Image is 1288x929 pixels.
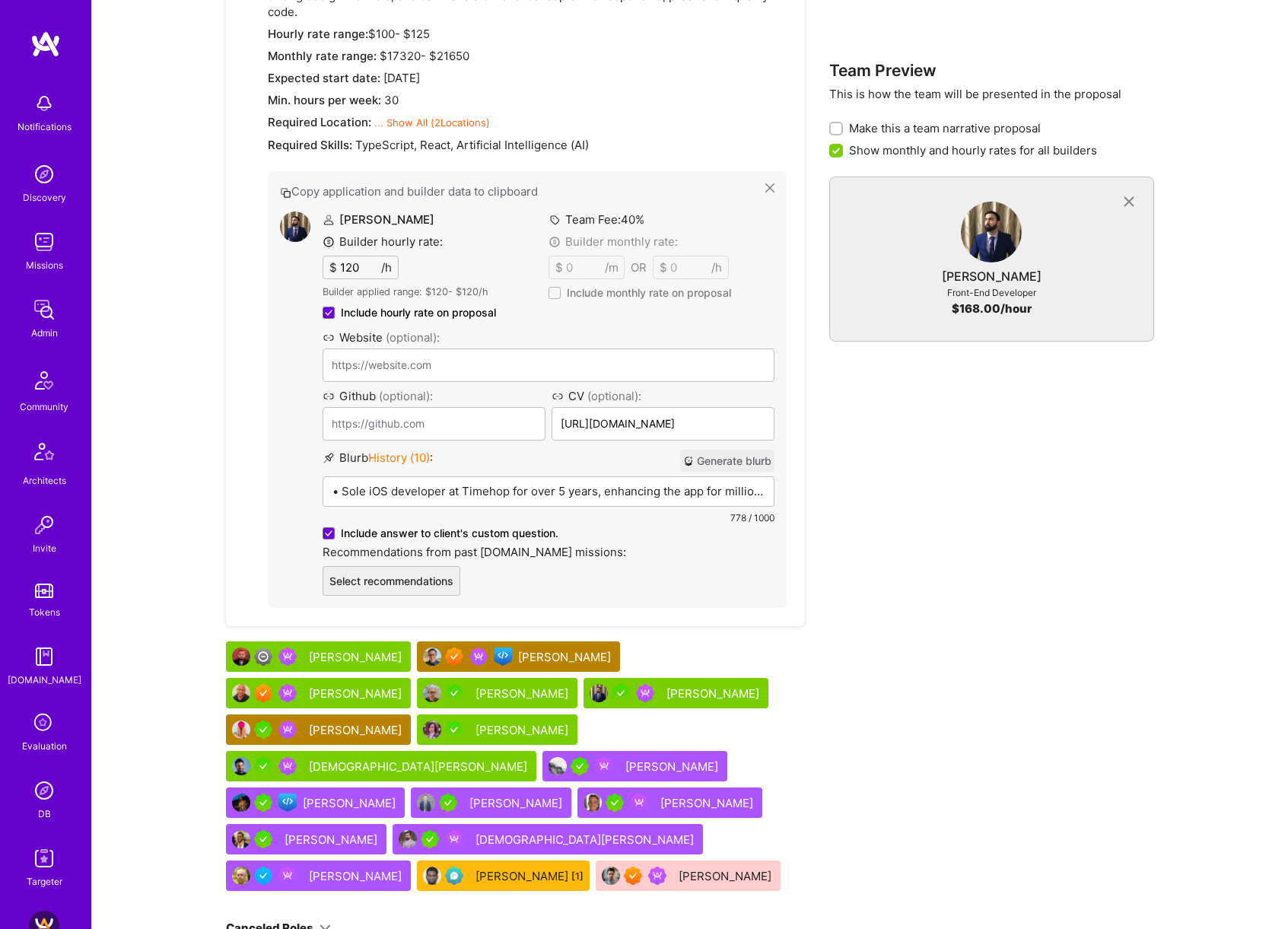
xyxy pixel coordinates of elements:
[445,721,463,739] img: A.Teamer in Residence
[254,794,272,812] img: A.Teamer in Residence
[8,672,81,688] div: [DOMAIN_NAME]
[571,868,584,884] sup: [1]
[602,867,620,885] img: User Avatar
[254,721,272,739] img: A.Teamer in Residence
[379,389,433,403] span: (optional):
[268,48,787,64] div: $ 17320 - $ 21650
[567,285,731,301] span: Include monthly rate on proposal
[29,159,59,189] img: discovery
[849,120,1041,136] span: Make this a team narrative proposal
[961,202,1022,269] a: User Avatar
[494,647,512,666] img: Front-end guild
[439,794,457,812] img: A.Teamer in Residence
[309,686,405,702] div: [PERSON_NAME]
[341,526,558,541] span: Include answer to client's custom question.
[563,256,605,278] input: XX
[849,142,1097,158] span: Show monthly and hourly rates for all builders
[555,259,563,275] span: $
[31,325,58,341] div: Admin
[254,757,272,775] img: A.Teamer in Residence
[423,684,441,702] img: User Avatar
[961,202,1022,262] img: User Avatar
[423,867,441,885] img: User Avatar
[386,330,440,345] span: (optional):
[445,684,463,702] img: A.Teamer in Residence
[280,187,291,199] i: icon Copy
[660,795,756,811] div: [PERSON_NAME]
[631,259,647,275] div: OR
[605,259,619,275] span: /m
[590,684,608,702] img: User Avatar
[303,795,399,811] div: [PERSON_NAME]
[29,227,59,257] img: teamwork
[323,450,433,472] label: Blurb :
[1121,193,1138,211] i: icon CloseGray
[285,832,380,848] div: [PERSON_NAME]
[612,684,630,702] img: A.Teamer in Residence
[268,70,787,86] div: [DATE]
[23,189,66,205] div: Discovery
[323,348,774,382] input: https://website.com
[26,362,62,399] img: Community
[679,868,774,884] div: [PERSON_NAME]
[278,721,297,739] img: Been on Mission
[549,234,678,250] label: Builder monthly rate:
[309,868,405,884] div: [PERSON_NAME]
[765,183,774,192] i: icon Close
[254,867,272,885] img: Vetted A.Teamer
[29,775,59,806] img: Admin Search
[421,830,439,848] img: A.Teamer in Residence
[329,259,337,275] span: $
[232,647,250,666] img: User Avatar
[268,138,352,152] span: Required Skills:
[475,832,697,848] div: [DEMOGRAPHIC_DATA][PERSON_NAME]
[549,757,567,775] img: User Avatar
[518,649,614,665] div: [PERSON_NAME]
[280,212,310,242] img: User Avatar
[947,285,1036,301] div: Front-End Developer
[268,49,380,63] span: Monthly rate range:
[232,794,250,812] img: User Avatar
[595,757,613,775] img: Been on Mission
[374,116,490,129] span: ... Show All ( 2 Locations)
[666,686,762,702] div: [PERSON_NAME]
[254,684,272,702] img: Exceptional A.Teamer
[667,256,711,278] input: XX
[445,867,463,885] img: Evaluation Call Pending
[323,566,460,596] button: Select recommendations
[278,684,297,702] img: Been on Mission
[942,269,1042,285] div: [PERSON_NAME]
[232,830,250,848] img: User Avatar
[268,27,368,41] span: Hourly rate range:
[278,794,297,812] img: Front-end guild
[35,584,53,598] img: tokens
[232,721,250,739] img: User Avatar
[29,510,59,540] img: Invite
[829,86,1154,102] p: This is how the team will be presented in the proposal
[417,794,435,812] img: User Avatar
[625,759,721,775] div: [PERSON_NAME]
[323,329,774,345] label: Website
[423,647,441,666] img: User Avatar
[469,795,565,811] div: [PERSON_NAME]
[280,183,765,199] button: Copy application and builder data to clipboard
[29,604,60,620] div: Tokens
[584,794,602,812] img: User Avatar
[278,757,297,775] img: Been on Mission
[711,259,722,275] span: /h
[648,867,666,885] img: Been on Mission
[22,738,67,754] div: Evaluation
[17,119,72,135] div: Notifications
[268,115,371,129] span: Required Location:
[323,212,434,227] label: [PERSON_NAME]
[475,686,571,702] div: [PERSON_NAME]
[23,472,66,488] div: Architects
[232,867,250,885] img: User Avatar
[445,647,463,666] img: Exceptional A.Teamer
[323,510,774,526] div: 778 / 1000
[268,93,381,107] span: Min. hours per week:
[624,867,642,885] img: Exceptional A.Teamer
[26,257,63,273] div: Missions
[232,684,250,702] img: User Avatar
[323,544,774,560] label: Recommendations from past [DOMAIN_NAME] missions:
